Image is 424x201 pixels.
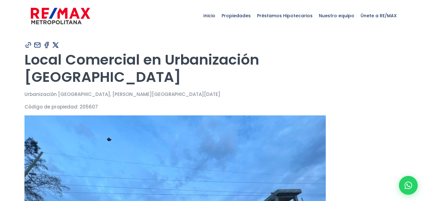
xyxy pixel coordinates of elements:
[80,103,98,110] span: 205607
[52,41,60,49] img: Compartir
[254,6,316,25] span: Préstamos Hipotecarios
[34,41,41,49] img: Compartir
[200,6,218,25] span: Inicio
[43,41,51,49] img: Compartir
[218,6,254,25] span: Propiedades
[31,7,90,25] img: remax-metropolitana-logo
[24,41,32,49] img: Compartir
[357,6,400,25] span: Únete a RE/MAX
[316,6,357,25] span: Nuestro equipo
[24,90,400,98] p: Urbanización [GEOGRAPHIC_DATA], [PERSON_NAME][GEOGRAPHIC_DATA][DATE]
[24,51,400,86] h1: Local Comercial en Urbanización [GEOGRAPHIC_DATA]
[24,103,78,110] span: Código de propiedad:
